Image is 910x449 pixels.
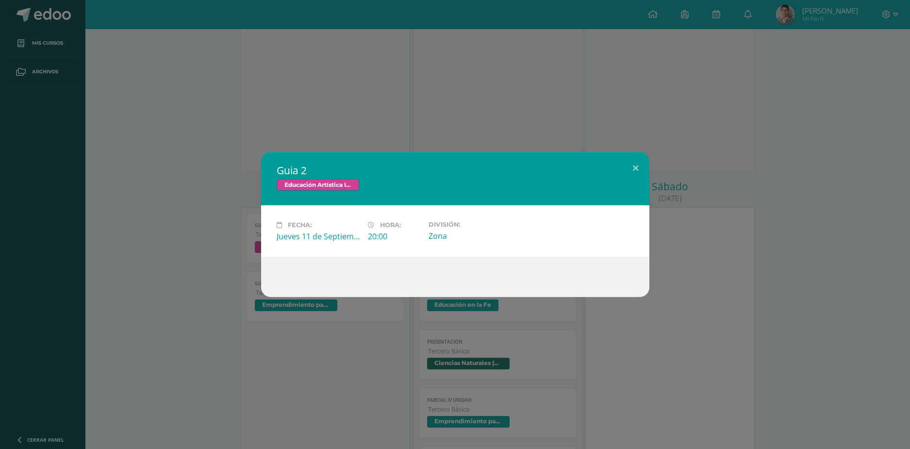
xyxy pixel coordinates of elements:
[368,231,421,242] div: 20:00
[277,164,634,177] h2: Guia 2
[429,221,512,228] label: División:
[277,179,359,191] span: Educación Artística II, Artes Plásticas
[277,231,360,242] div: Jueves 11 de Septiembre
[429,231,512,241] div: Zona
[288,221,312,229] span: Fecha:
[622,152,649,185] button: Close (Esc)
[380,221,401,229] span: Hora:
